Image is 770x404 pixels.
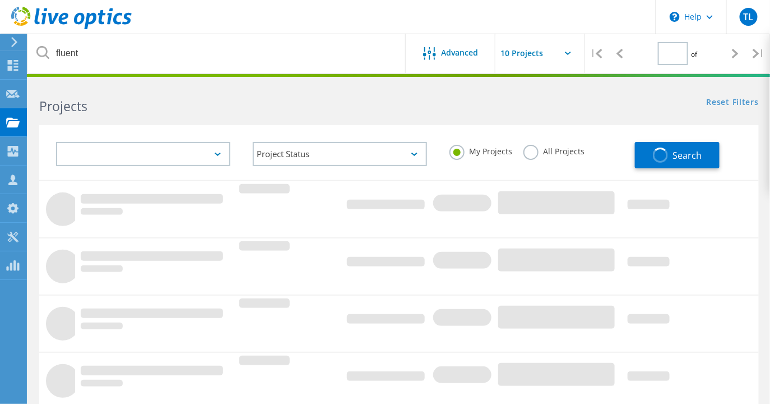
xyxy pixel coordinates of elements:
div: Project Status [253,142,427,166]
div: | [747,34,770,74]
label: My Projects [449,145,512,155]
input: Search projects by name, owner, ID, company, etc [28,34,406,73]
button: Search [635,142,720,168]
a: Live Optics Dashboard [11,24,132,31]
div: | [585,34,608,74]
label: All Projects [523,145,585,155]
span: Search [672,149,702,162]
svg: \n [670,12,680,22]
b: Projects [39,97,87,115]
a: Reset Filters [707,98,759,108]
span: Advanced [442,49,479,57]
span: of [691,49,697,59]
span: TL [743,12,753,21]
